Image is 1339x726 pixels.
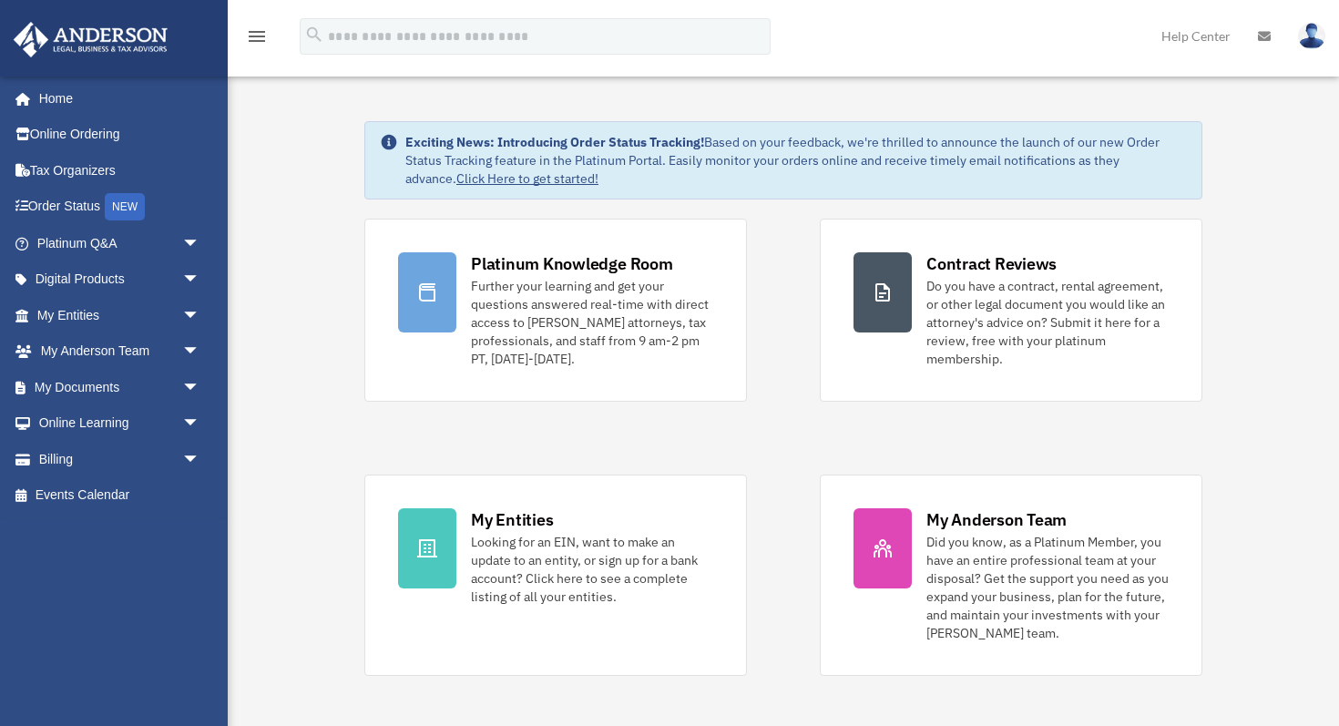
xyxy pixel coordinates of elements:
[471,277,713,368] div: Further your learning and get your questions answered real-time with direct access to [PERSON_NAM...
[105,193,145,220] div: NEW
[182,333,219,371] span: arrow_drop_down
[926,533,1169,642] div: Did you know, as a Platinum Member, you have an entire professional team at your disposal? Get th...
[182,225,219,262] span: arrow_drop_down
[405,134,704,150] strong: Exciting News: Introducing Order Status Tracking!
[182,405,219,443] span: arrow_drop_down
[13,297,228,333] a: My Entitiesarrow_drop_down
[364,219,747,402] a: Platinum Knowledge Room Further your learning and get your questions answered real-time with dire...
[13,225,228,261] a: Platinum Q&Aarrow_drop_down
[13,117,228,153] a: Online Ordering
[820,475,1202,676] a: My Anderson Team Did you know, as a Platinum Member, you have an entire professional team at your...
[1298,23,1325,49] img: User Pic
[471,252,673,275] div: Platinum Knowledge Room
[13,333,228,370] a: My Anderson Teamarrow_drop_down
[8,22,173,57] img: Anderson Advisors Platinum Portal
[13,261,228,298] a: Digital Productsarrow_drop_down
[182,369,219,406] span: arrow_drop_down
[926,252,1057,275] div: Contract Reviews
[471,508,553,531] div: My Entities
[364,475,747,676] a: My Entities Looking for an EIN, want to make an update to an entity, or sign up for a bank accoun...
[471,533,713,606] div: Looking for an EIN, want to make an update to an entity, or sign up for a bank account? Click her...
[246,26,268,47] i: menu
[304,25,324,45] i: search
[13,189,228,226] a: Order StatusNEW
[926,508,1067,531] div: My Anderson Team
[13,405,228,442] a: Online Learningarrow_drop_down
[926,277,1169,368] div: Do you have a contract, rental agreement, or other legal document you would like an attorney's ad...
[182,297,219,334] span: arrow_drop_down
[13,80,219,117] a: Home
[456,170,598,187] a: Click Here to get started!
[405,133,1187,188] div: Based on your feedback, we're thrilled to announce the launch of our new Order Status Tracking fe...
[13,369,228,405] a: My Documentsarrow_drop_down
[13,152,228,189] a: Tax Organizers
[182,261,219,299] span: arrow_drop_down
[820,219,1202,402] a: Contract Reviews Do you have a contract, rental agreement, or other legal document you would like...
[246,32,268,47] a: menu
[182,441,219,478] span: arrow_drop_down
[13,441,228,477] a: Billingarrow_drop_down
[13,477,228,514] a: Events Calendar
